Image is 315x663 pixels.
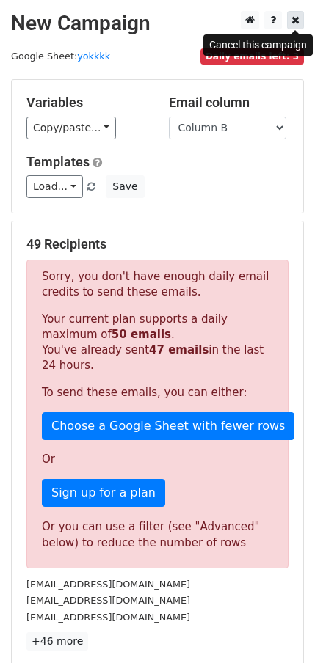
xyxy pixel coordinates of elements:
[42,479,165,507] a: Sign up for a plan
[26,595,190,606] small: [EMAIL_ADDRESS][DOMAIN_NAME]
[26,579,190,590] small: [EMAIL_ADDRESS][DOMAIN_NAME]
[42,412,294,440] a: Choose a Google Sheet with fewer rows
[26,95,147,111] h5: Variables
[11,51,110,62] small: Google Sheet:
[26,175,83,198] a: Load...
[26,632,88,651] a: +46 more
[112,328,171,341] strong: 50 emails
[42,312,273,373] p: Your current plan supports a daily maximum of . You've already sent in the last 24 hours.
[169,95,289,111] h5: Email column
[149,343,209,356] strong: 47 emails
[26,612,190,623] small: [EMAIL_ADDRESS][DOMAIN_NAME]
[42,385,273,400] p: To send these emails, you can either:
[42,452,273,467] p: Or
[106,175,144,198] button: Save
[42,519,273,552] div: Or you can use a filter (see "Advanced" below) to reduce the number of rows
[42,269,273,300] p: Sorry, you don't have enough daily email credits to send these emails.
[200,48,304,65] span: Daily emails left: 3
[26,236,289,252] h5: 49 Recipients
[26,117,116,139] a: Copy/paste...
[242,593,315,663] iframe: Chat Widget
[77,51,110,62] a: yokkkk
[26,154,90,169] a: Templates
[200,51,304,62] a: Daily emails left: 3
[11,11,304,36] h2: New Campaign
[203,34,313,56] div: Cancel this campaign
